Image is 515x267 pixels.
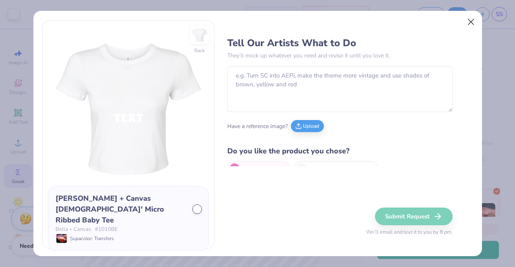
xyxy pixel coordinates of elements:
img: Back [192,27,208,43]
span: # 1010BE [95,226,117,234]
h3: Tell Our Artists What to Do [227,37,453,49]
button: Upload [291,120,324,132]
button: Close [463,14,478,30]
h4: Do you like the product you chose? [227,145,453,157]
img: Front [48,26,209,186]
label: Yes, leave it as is [227,161,290,176]
div: [PERSON_NAME] + Canvas [DEMOGRAPHIC_DATA]' Micro Ribbed Baby Tee [56,193,187,226]
label: Recommend alternatives [294,161,377,176]
span: Have a reference image? [227,122,288,130]
span: Bella + Canvas [56,226,91,234]
div: Back [194,47,205,54]
p: They’ll mock up whatever you need and revise it until you love it. [227,51,453,60]
span: Supacolor: Transfers [70,235,114,242]
span: We’ll email and text it to you by 8 pm. [366,228,453,236]
img: Supacolor: Transfers [56,234,67,243]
